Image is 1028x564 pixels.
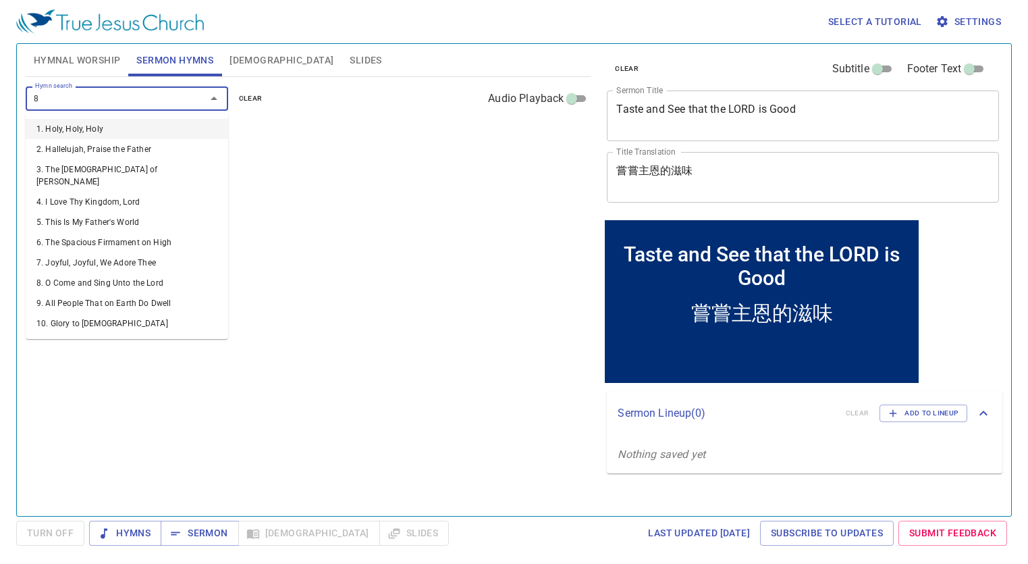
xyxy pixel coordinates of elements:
iframe: from-child [601,217,922,386]
span: Subscribe to Updates [771,525,883,542]
button: Sermon [161,521,238,546]
span: Last updated [DATE] [648,525,750,542]
li: 7. Joyful, Joyful, We Adore Thee [26,253,228,273]
li: 5. This Is My Father's World [26,212,228,232]
span: Hymns [100,525,151,542]
button: Add to Lineup [880,405,967,422]
li: 10. Glory to [DEMOGRAPHIC_DATA] [26,313,228,334]
li: 3. The [DEMOGRAPHIC_DATA] of [PERSON_NAME] [26,159,228,192]
p: Sermon Lineup ( 0 ) [618,405,834,421]
span: Sermon Hymns [136,52,213,69]
button: Hymns [89,521,161,546]
span: Submit Feedback [909,525,996,542]
span: Audio Playback [488,91,564,107]
li: 6. The Spacious Firmament on High [26,232,228,253]
button: Settings [933,9,1006,34]
li: 8. O Come and Sing Unto the Lord [26,273,228,293]
span: Add to Lineup [888,407,958,419]
li: 2. Hallelujah, Praise the Father [26,139,228,159]
li: 11. I Rejoice, for [DEMOGRAPHIC_DATA] Walketh by My Side [26,334,228,366]
span: Sermon [171,525,227,542]
li: 1. Holy, Holy, Holy [26,119,228,139]
span: Slides [350,52,381,69]
span: Subtitle [832,61,869,77]
button: clear [607,61,647,77]
a: Subscribe to Updates [760,521,894,546]
li: 4. I Love Thy Kingdom, Lord [26,192,228,212]
span: clear [239,93,263,105]
button: clear [231,91,271,107]
a: Last updated [DATE] [643,521,755,546]
span: Footer Text [907,61,962,77]
span: Settings [938,14,1001,30]
textarea: Taste and See that the LORD is Good [616,103,990,128]
textarea: 嘗嘗主恩的滋味 [616,164,990,190]
button: Select a tutorial [823,9,927,34]
span: clear [615,63,639,75]
div: Sermon Lineup(0)clearAdd to Lineup [607,391,1002,436]
a: Submit Feedback [898,521,1007,546]
i: Nothing saved yet [618,448,705,461]
button: Close [205,89,223,108]
span: Select a tutorial [828,14,922,30]
img: True Jesus Church [16,9,204,34]
span: Hymnal Worship [34,52,121,69]
span: [DEMOGRAPHIC_DATA] [229,52,333,69]
li: 9. All People That on Earth Do Dwell [26,293,228,313]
